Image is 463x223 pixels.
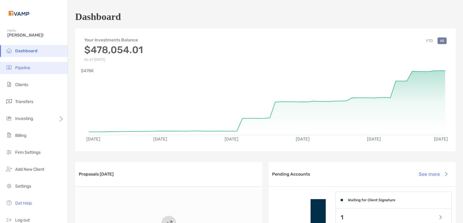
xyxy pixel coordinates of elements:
[423,37,435,44] button: YTD
[84,57,143,62] p: As of [DATE]
[84,44,143,56] h3: $478,054.01
[15,133,26,138] span: Billing
[15,201,32,206] span: Get Help
[15,150,41,155] span: Firm Settings
[15,65,30,70] span: Pipeline
[15,116,33,121] span: Investing
[15,48,38,53] span: Dashboard
[15,167,44,172] span: Add New Client
[434,137,448,142] text: [DATE]
[15,99,33,104] span: Transfers
[296,137,310,142] text: [DATE]
[15,82,28,87] span: Clients
[5,182,13,189] img: settings icon
[438,37,447,44] button: All
[5,199,13,206] img: get-help icon
[153,137,167,142] text: [DATE]
[79,172,114,177] h3: Proposals [DATE]
[348,198,395,202] h4: Waiting for Client Signature
[15,218,30,223] span: Log out
[81,68,94,73] text: $478K
[5,47,13,54] img: dashboard icon
[84,37,143,43] h4: Your Investments Balance
[367,137,381,142] text: [DATE]
[15,184,31,189] span: Settings
[5,115,13,122] img: investing icon
[341,214,343,221] p: 1
[75,11,121,22] h1: Dashboard
[5,64,13,71] img: pipeline icon
[5,81,13,88] img: clients icon
[225,137,238,142] text: [DATE]
[5,148,13,156] img: firm-settings icon
[272,172,310,177] h3: Pending Accounts
[5,131,13,139] img: billing icon
[414,167,452,181] button: See more
[5,165,13,173] img: add_new_client icon
[5,98,13,105] img: transfers icon
[7,2,31,24] img: Zoe Logo
[86,137,100,142] text: [DATE]
[7,33,64,38] span: [PERSON_NAME]!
